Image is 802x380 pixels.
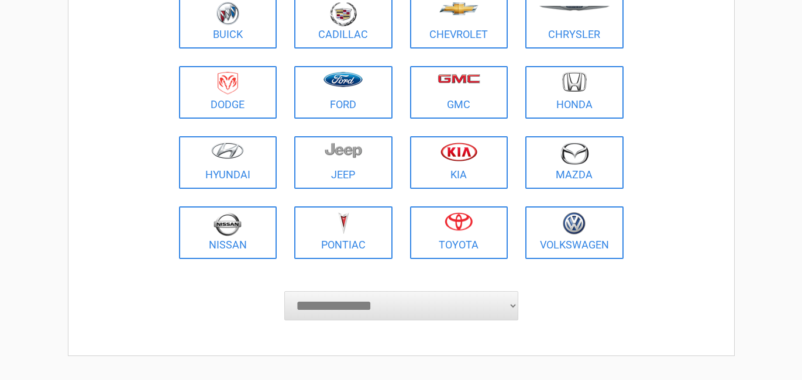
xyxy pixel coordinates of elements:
[179,66,277,119] a: Dodge
[294,136,393,189] a: Jeep
[525,66,624,119] a: Honda
[438,74,480,84] img: gmc
[216,2,239,25] img: buick
[560,142,589,165] img: mazda
[445,212,473,231] img: toyota
[439,2,479,15] img: chevrolet
[338,212,349,234] img: pontiac
[410,206,508,259] a: Toyota
[330,2,357,26] img: cadillac
[325,142,362,158] img: jeep
[294,66,393,119] a: Ford
[539,6,610,11] img: chrysler
[440,142,477,161] img: kia
[562,72,587,92] img: honda
[525,136,624,189] a: Mazda
[563,212,586,235] img: volkswagen
[410,136,508,189] a: Kia
[179,136,277,189] a: Hyundai
[525,206,624,259] a: Volkswagen
[294,206,393,259] a: Pontiac
[211,142,244,159] img: hyundai
[323,72,363,87] img: ford
[214,212,242,236] img: nissan
[179,206,277,259] a: Nissan
[410,66,508,119] a: GMC
[218,72,238,95] img: dodge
